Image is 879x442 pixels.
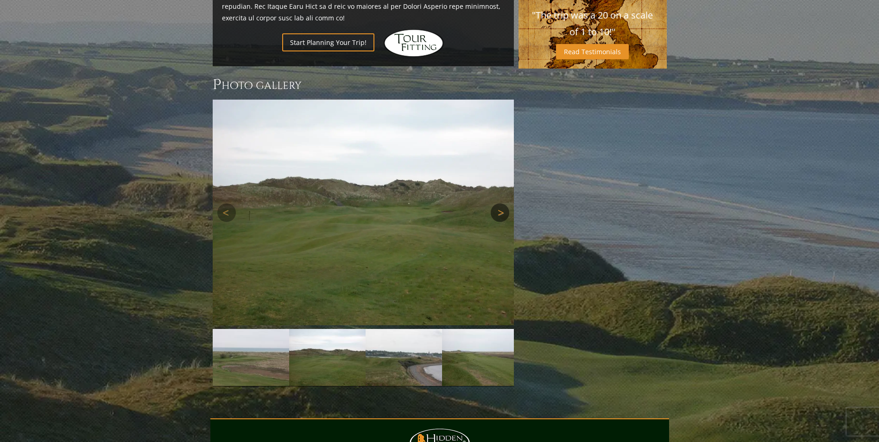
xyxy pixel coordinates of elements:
a: Start Planning Your Trip! [282,33,374,51]
a: Next [491,203,509,222]
a: Previous [217,203,236,222]
p: "The trip was a 20 on a scale of 1 to 10!" [528,7,658,40]
h3: Photo Gallery [213,76,514,94]
a: Read Testimonials [556,44,629,59]
img: Hidden Links [384,29,444,57]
